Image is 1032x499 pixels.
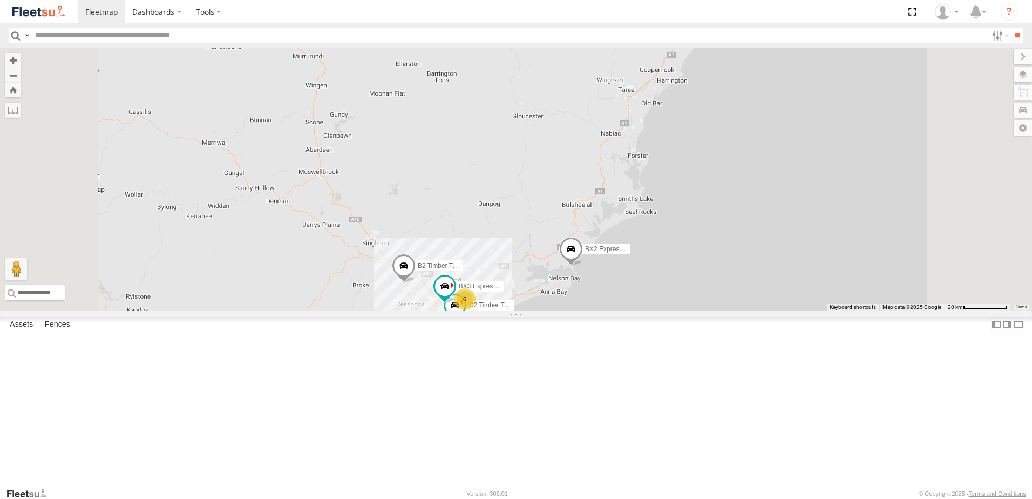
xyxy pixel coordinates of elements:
img: fleetsu-logo-horizontal.svg [11,4,67,19]
span: 20 km [948,304,963,310]
label: Map Settings [1014,120,1032,136]
span: Map data ©2025 Google [882,304,941,310]
div: Gary Hudson [931,4,962,20]
button: Zoom in [5,53,21,68]
a: Visit our Website [6,488,56,499]
span: C2 Timber Truck [469,301,517,309]
span: BX2 Express Ute [585,246,634,253]
div: 6 [454,288,476,310]
label: Dock Summary Table to the Right [1002,317,1013,333]
button: Map Scale: 20 km per 78 pixels [945,304,1010,311]
label: Search Filter Options [988,28,1011,43]
label: Fences [39,317,76,332]
button: Zoom out [5,68,21,83]
a: Terms and Conditions [969,490,1026,497]
div: Version: 305.01 [467,490,508,497]
div: © Copyright 2025 - [919,490,1026,497]
i: ? [1001,3,1018,21]
label: Hide Summary Table [1013,317,1024,333]
button: Zoom Home [5,83,21,97]
label: Measure [5,103,21,118]
a: Terms [1016,305,1027,309]
label: Search Query [23,28,31,43]
span: BX3 Express Ute [459,282,508,290]
button: Keyboard shortcuts [830,304,876,311]
label: Dock Summary Table to the Left [991,317,1002,333]
span: B2 Timber Truck [418,262,465,270]
label: Assets [4,317,38,332]
button: Drag Pegman onto the map to open Street View [5,258,27,280]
